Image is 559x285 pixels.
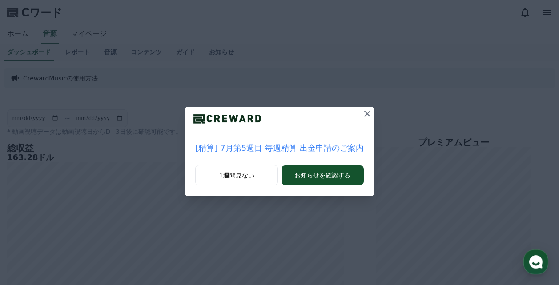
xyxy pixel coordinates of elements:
[219,171,254,180] font: 1週間見ない
[185,112,270,125] img: ロゴ
[195,165,278,185] button: 1週間見ない
[282,165,363,185] button: お知らせを確認する
[195,142,363,154] a: [精算] 7月第5週目 毎週精算 出金申請のご案内
[294,171,350,180] font: お知らせを確認する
